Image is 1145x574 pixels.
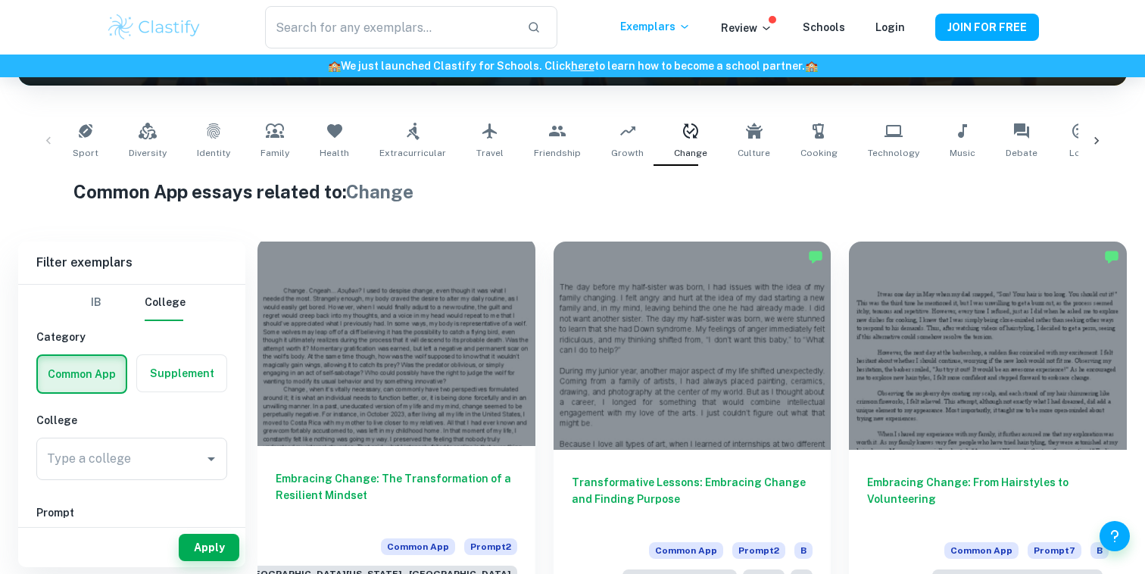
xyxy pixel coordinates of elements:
button: Common App [38,356,126,392]
span: Common App [649,542,723,559]
span: Debate [1006,146,1037,160]
span: Change [674,146,707,160]
span: 🏫 [805,60,818,72]
span: Music [950,146,975,160]
span: B [1090,542,1109,559]
button: JOIN FOR FREE [935,14,1039,41]
button: Apply [179,534,239,561]
span: Diversity [129,146,167,160]
span: Health [320,146,349,160]
span: Friendship [534,146,581,160]
span: Family [261,146,289,160]
h6: Embracing Change: The Transformation of a Resilient Mindset [276,470,517,520]
span: Common App [944,542,1019,559]
h6: Category [36,329,227,345]
span: Identity [197,146,230,160]
h1: Common App essays related to: [73,178,1072,205]
img: Marked [808,249,823,264]
span: Cooking [800,146,838,160]
span: Loss [1069,146,1091,160]
a: Schools [803,21,845,33]
span: B [794,542,813,559]
span: 🏫 [328,60,341,72]
button: Open [201,448,222,469]
button: College [145,285,186,321]
p: Review [721,20,772,36]
button: Help and Feedback [1100,521,1130,551]
p: Exemplars [620,18,691,35]
h6: Embracing Change: From Hairstyles to Volunteering [867,474,1109,524]
span: Prompt 2 [732,542,785,559]
h6: College [36,412,227,429]
input: Search for any exemplars... [265,6,515,48]
span: Growth [611,146,644,160]
img: Marked [1104,249,1119,264]
a: Login [875,21,905,33]
span: Prompt 7 [1028,542,1081,559]
img: Clastify logo [106,12,202,42]
span: Change [346,181,413,202]
span: Extracurricular [379,146,446,160]
h6: Prompt [36,504,227,521]
span: Prompt 2 [464,538,517,555]
span: Culture [738,146,770,160]
button: Supplement [137,355,226,392]
h6: Transformative Lessons: Embracing Change and Finding Purpose [572,474,813,524]
a: here [571,60,594,72]
span: Common App [381,538,455,555]
h6: We just launched Clastify for Schools. Click to learn how to become a school partner. [3,58,1142,74]
div: Filter type choice [78,285,186,321]
span: Travel [476,146,504,160]
span: Sport [73,146,98,160]
button: IB [78,285,114,321]
span: Technology [868,146,919,160]
h6: Filter exemplars [18,242,245,284]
